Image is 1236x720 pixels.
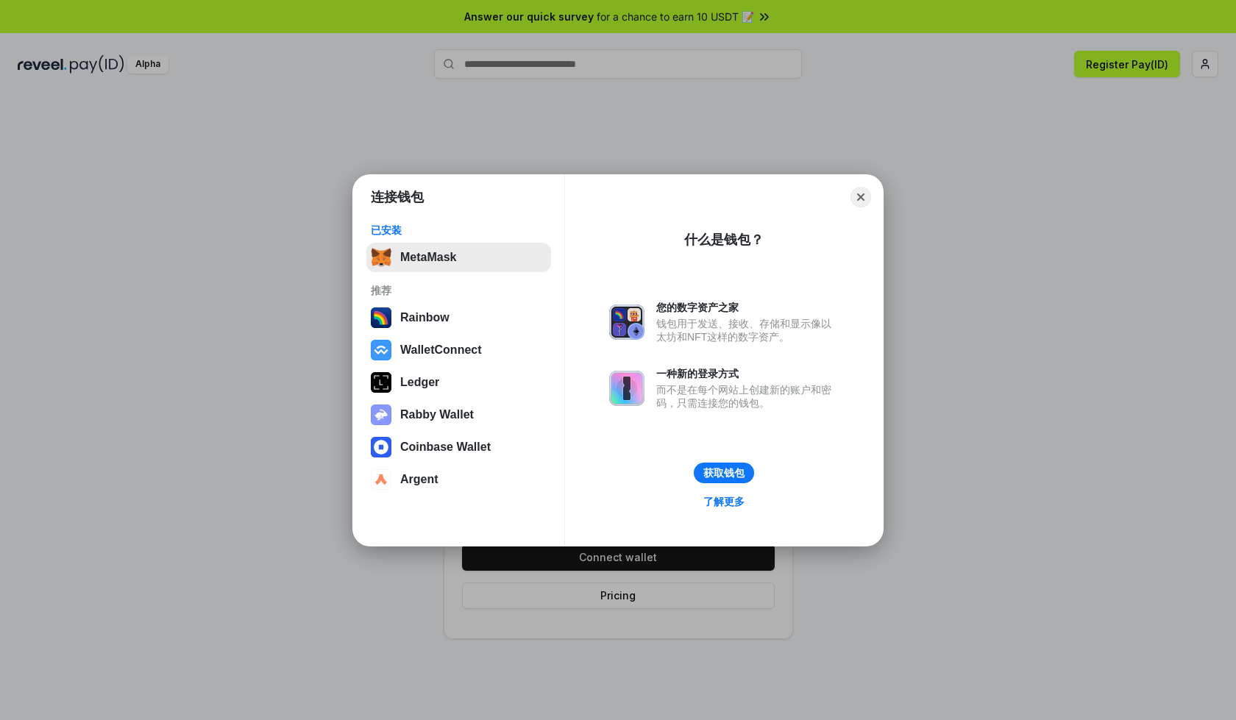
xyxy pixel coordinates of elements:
[656,367,839,380] div: 一种新的登录方式
[400,251,456,264] div: MetaMask
[850,187,871,207] button: Close
[400,473,438,486] div: Argent
[371,372,391,393] img: svg+xml,%3Csvg%20xmlns%3D%22http%3A%2F%2Fwww.w3.org%2F2000%2Fsvg%22%20width%3D%2228%22%20height%3...
[400,343,482,357] div: WalletConnect
[371,404,391,425] img: svg+xml,%3Csvg%20xmlns%3D%22http%3A%2F%2Fwww.w3.org%2F2000%2Fsvg%22%20fill%3D%22none%22%20viewBox...
[656,301,839,314] div: 您的数字资产之家
[371,284,547,297] div: 推荐
[366,303,551,332] button: Rainbow
[366,432,551,462] button: Coinbase Wallet
[366,465,551,494] button: Argent
[656,317,839,343] div: 钱包用于发送、接收、存储和显示像以太坊和NFT这样的数字资产。
[703,466,745,480] div: 获取钱包
[371,224,547,237] div: 已安装
[694,463,754,483] button: 获取钱包
[609,304,644,340] img: svg+xml,%3Csvg%20xmlns%3D%22http%3A%2F%2Fwww.w3.org%2F2000%2Fsvg%22%20fill%3D%22none%22%20viewBox...
[695,492,753,511] a: 了解更多
[371,188,424,206] h1: 连接钱包
[684,231,764,249] div: 什么是钱包？
[366,368,551,397] button: Ledger
[656,383,839,410] div: 而不是在每个网站上创建新的账户和密码，只需连接您的钱包。
[371,247,391,268] img: svg+xml,%3Csvg%20fill%3D%22none%22%20height%3D%2233%22%20viewBox%3D%220%200%2035%2033%22%20width%...
[400,311,450,324] div: Rainbow
[366,335,551,365] button: WalletConnect
[366,243,551,272] button: MetaMask
[609,371,644,406] img: svg+xml,%3Csvg%20xmlns%3D%22http%3A%2F%2Fwww.w3.org%2F2000%2Fsvg%22%20fill%3D%22none%22%20viewBox...
[400,408,474,421] div: Rabby Wallet
[371,437,391,457] img: svg+xml,%3Csvg%20width%3D%2228%22%20height%3D%2228%22%20viewBox%3D%220%200%2028%2028%22%20fill%3D...
[400,376,439,389] div: Ledger
[400,441,491,454] div: Coinbase Wallet
[703,495,745,508] div: 了解更多
[366,400,551,429] button: Rabby Wallet
[371,340,391,360] img: svg+xml,%3Csvg%20width%3D%2228%22%20height%3D%2228%22%20viewBox%3D%220%200%2028%2028%22%20fill%3D...
[371,469,391,490] img: svg+xml,%3Csvg%20width%3D%2228%22%20height%3D%2228%22%20viewBox%3D%220%200%2028%2028%22%20fill%3D...
[371,307,391,328] img: svg+xml,%3Csvg%20width%3D%22120%22%20height%3D%22120%22%20viewBox%3D%220%200%20120%20120%22%20fil...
